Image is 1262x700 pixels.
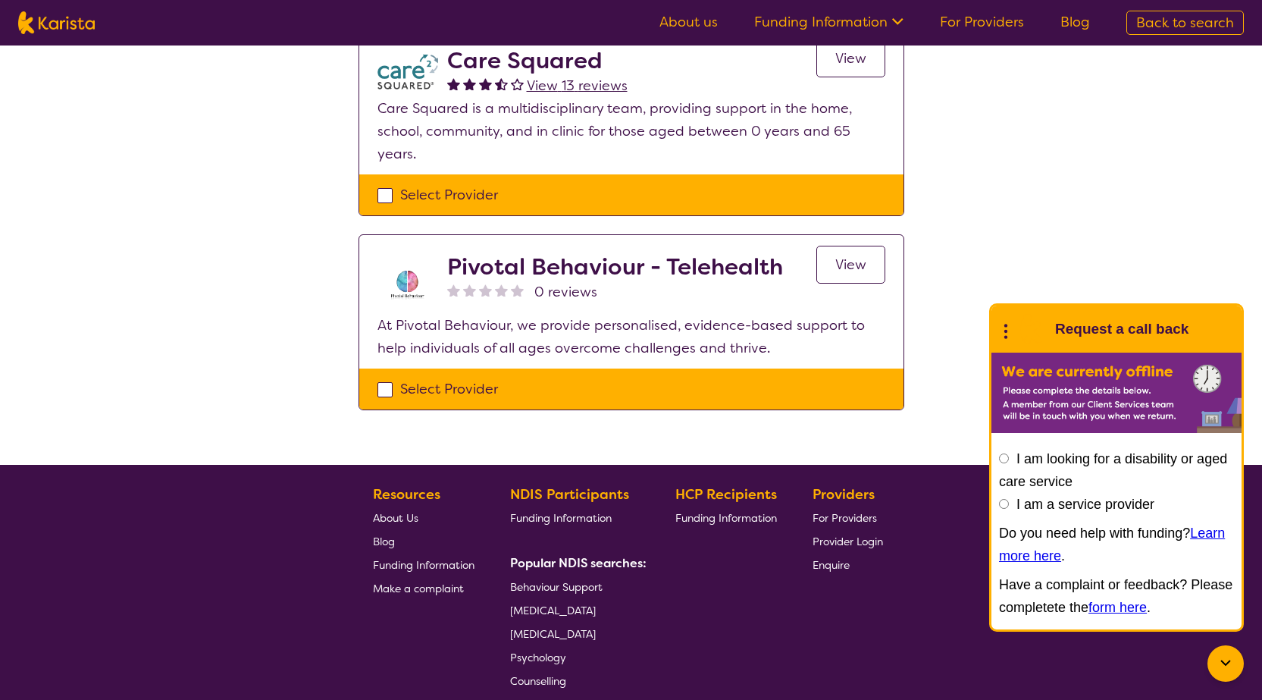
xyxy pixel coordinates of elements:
a: Funding Information [754,13,903,31]
span: Make a complaint [373,582,464,595]
span: Back to search [1136,14,1234,32]
span: Enquire [813,558,850,572]
span: [MEDICAL_DATA] [510,604,596,617]
a: View [816,246,885,284]
h1: Request a call back [1055,318,1188,341]
a: Behaviour Support [510,575,640,598]
a: Make a complaint [373,576,474,600]
b: Resources [373,485,440,504]
h2: Pivotal Behaviour - Telehealth [447,253,783,281]
img: nonereviewstar [511,284,524,297]
a: [MEDICAL_DATA] [510,622,640,645]
a: form here [1088,600,1147,615]
img: fullstar [463,77,476,90]
label: I am looking for a disability or aged care service [999,451,1227,489]
span: Provider Login [813,535,883,548]
span: View [835,49,866,67]
img: nonereviewstar [479,284,492,297]
img: halfstar [495,77,508,90]
span: Counselling [510,674,566,688]
a: Funding Information [373,553,474,576]
span: 0 reviews [534,281,597,303]
a: [MEDICAL_DATA] [510,598,640,622]
span: [MEDICAL_DATA] [510,627,596,641]
span: Blog [373,535,395,548]
span: Psychology [510,651,566,664]
span: Funding Information [510,511,612,525]
b: Providers [813,485,875,504]
h2: Care Squared [447,47,628,74]
b: NDIS Participants [510,485,629,504]
img: nonereviewstar [463,284,476,297]
a: View [816,39,885,77]
a: Counselling [510,669,640,692]
a: For Providers [940,13,1024,31]
a: About Us [373,506,474,529]
a: Funding Information [675,506,777,529]
img: nonereviewstar [495,284,508,297]
img: Karista [1016,314,1046,344]
label: I am a service provider [1016,497,1154,512]
a: Psychology [510,645,640,669]
a: Blog [373,529,474,553]
p: At Pivotal Behaviour, we provide personalised, evidence-based support to help individuals of all ... [377,314,885,359]
b: HCP Recipients [675,485,777,504]
p: Care Squared is a multidisciplinary team, providing support in the home, school, community, and i... [377,97,885,165]
img: Karista logo [18,11,95,34]
span: Funding Information [373,558,474,572]
img: fullstar [479,77,492,90]
a: View 13 reviews [527,74,628,97]
img: emptystar [511,77,524,90]
a: Enquire [813,553,883,576]
a: Blog [1060,13,1090,31]
span: Behaviour Support [510,580,603,594]
a: About us [659,13,718,31]
span: View [835,256,866,274]
img: s8av3rcikle0tbnjpqc8.png [377,253,438,314]
a: Back to search [1126,11,1244,35]
img: fullstar [447,77,460,90]
span: Funding Information [675,511,777,525]
a: Provider Login [813,529,883,553]
p: Have a complaint or feedback? Please completete the . [999,573,1234,619]
img: nonereviewstar [447,284,460,297]
img: watfhvlxxexrmzu5ckj6.png [377,47,438,97]
span: For Providers [813,511,877,525]
span: About Us [373,511,418,525]
b: Popular NDIS searches: [510,555,647,571]
span: View 13 reviews [527,77,628,95]
p: Do you need help with funding? . [999,522,1234,567]
a: For Providers [813,506,883,529]
a: Funding Information [510,506,640,529]
img: Karista offline chat form to request call back [991,353,1242,433]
